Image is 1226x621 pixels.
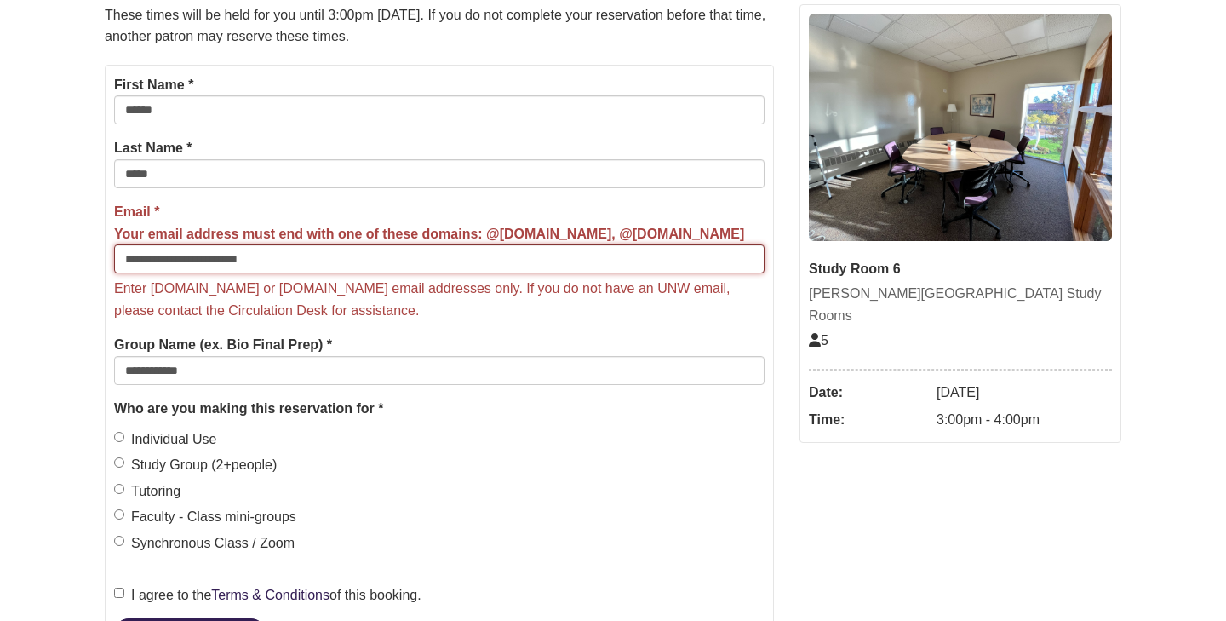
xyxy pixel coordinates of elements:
dt: Date: [809,379,928,406]
span: The capacity of this space [809,333,828,348]
label: Individual Use [114,428,217,451]
input: Synchronous Class / Zoom [114,536,124,546]
dt: Time: [809,406,928,434]
label: Synchronous Class / Zoom [114,532,295,555]
div: [PERSON_NAME][GEOGRAPHIC_DATA] Study Rooms [809,283,1112,326]
dd: [DATE] [937,379,1112,406]
img: Study Room 6 [809,14,1112,241]
label: First Name * [114,74,193,96]
input: Tutoring [114,484,124,494]
p: Enter [DOMAIN_NAME] or [DOMAIN_NAME] email addresses only. If you do not have an UNW email, pleas... [114,278,765,321]
div: Study Room 6 [809,258,1112,280]
label: Group Name (ex. Bio Final Prep) * [114,334,332,356]
legend: Who are you making this reservation for * [114,398,765,420]
input: Study Group (2+people) [114,457,124,468]
input: I agree to theTerms & Conditionsof this booking. [114,588,124,598]
div: Your email address must end with one of these domains: @[DOMAIN_NAME], @[DOMAIN_NAME] [114,223,744,245]
dd: 3:00pm - 4:00pm [937,406,1112,434]
label: Tutoring [114,480,180,503]
input: Faculty - Class mini-groups [114,509,124,520]
label: Faculty - Class mini-groups [114,506,296,528]
label: I agree to the of this booking. [114,584,421,607]
label: Email * [114,201,744,244]
a: Terms & Conditions [211,588,329,602]
input: Individual Use [114,432,124,442]
p: These times will be held for you until 3:00pm [DATE]. If you do not complete your reservation bef... [105,4,774,48]
label: Study Group (2+people) [114,454,277,476]
label: Last Name * [114,137,192,159]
